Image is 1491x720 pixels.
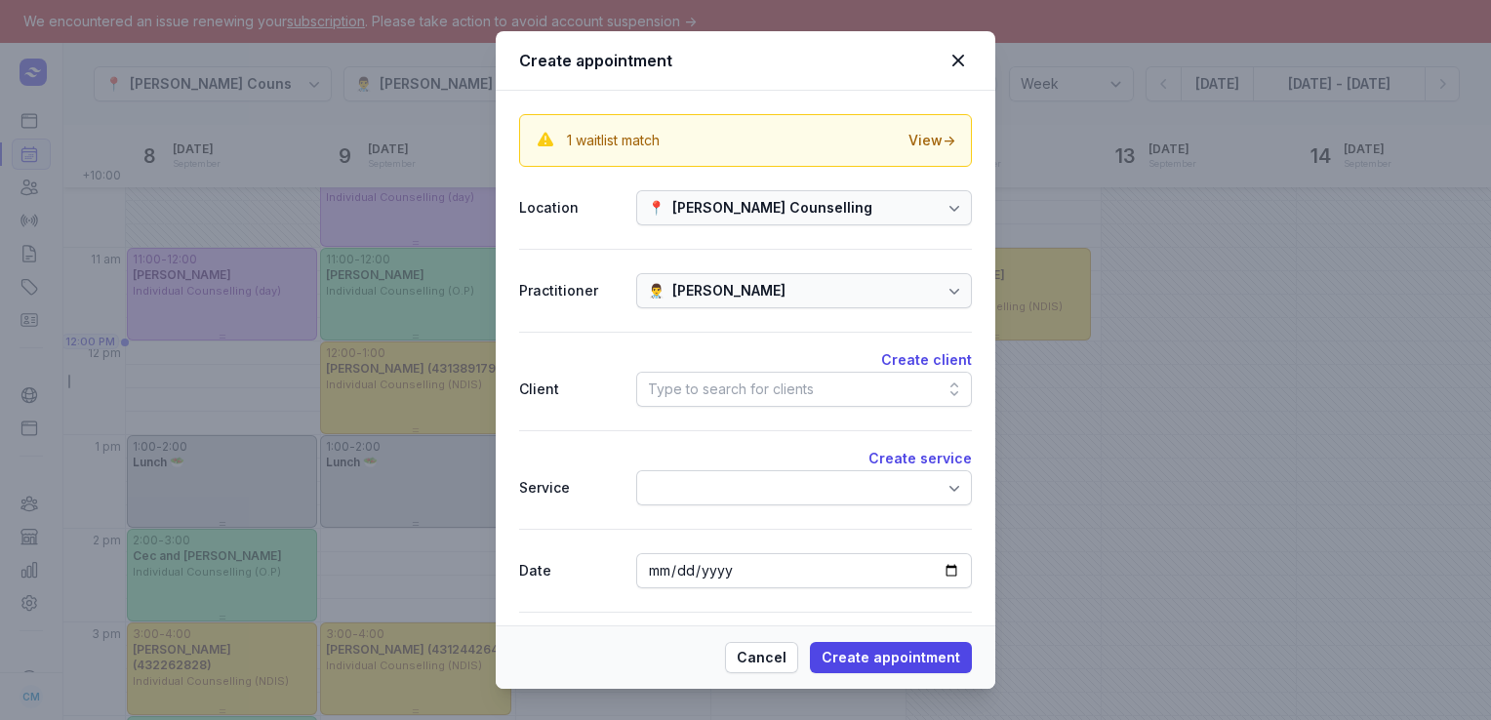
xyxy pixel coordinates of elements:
span: Cancel [737,646,786,669]
button: Create appointment [810,642,972,673]
div: Create appointment [519,49,945,72]
div: [PERSON_NAME] [672,279,786,302]
div: 📍 [648,196,665,220]
div: Location [519,196,621,220]
span: → [943,132,955,148]
input: Date [636,553,972,588]
div: View [908,131,955,150]
div: Date [519,559,621,582]
div: 1 waitlist match [567,131,660,150]
div: Type to search for clients [648,378,814,401]
div: [PERSON_NAME] Counselling [672,196,872,220]
button: Create service [868,447,972,470]
div: 👨‍⚕️ [648,279,665,302]
button: Create client [881,348,972,372]
span: Create appointment [822,646,960,669]
div: Practitioner [519,279,621,302]
div: Client [519,378,621,401]
div: Service [519,476,621,500]
button: Cancel [725,642,798,673]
